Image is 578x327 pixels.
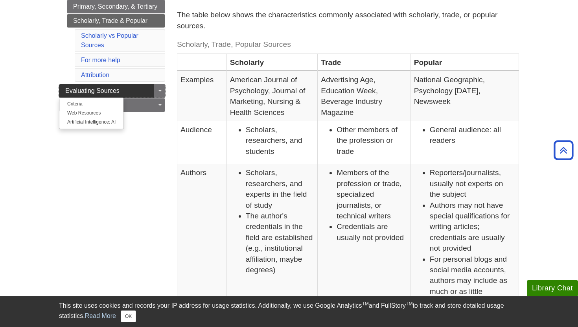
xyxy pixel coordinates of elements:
[177,36,519,54] caption: Scholarly, Trade, Popular Sources
[59,109,123,118] a: Web Resources
[527,280,578,296] button: Library Chat
[81,32,138,48] a: Scholarly vs Popular Sources
[177,164,227,315] td: Authors
[226,71,318,121] td: American Journal of Psychology, Journal of Marketing, Nursing & Health Sciences
[430,167,515,200] li: Reporters/journalists, usually not experts on the subject
[59,118,123,127] a: Artificial Intelligence: AI
[430,124,515,146] li: General audience: all readers
[85,312,116,319] a: Read More
[337,124,407,157] li: Other members of the profession or trade
[67,14,165,28] a: Scholarly, Trade & Popular
[59,100,123,109] a: Criteria
[226,54,318,71] th: Scholarly
[59,301,519,322] div: This site uses cookies and records your IP address for usage statistics. Additionally, we use Goo...
[337,167,407,221] li: Members of the profession or trade, specialized journalists, or technical writers
[65,87,120,94] span: Evaluating Sources
[246,211,315,275] li: The author's credentials in the field are established (e.g., institutional affiliation, maybe deg...
[59,84,165,98] a: Evaluating Sources
[121,310,136,322] button: Close
[430,200,515,254] li: Authors may not have special qualifications for writing articles; credentials are usually not pro...
[337,221,407,243] li: Credentials are usually not provided
[177,121,227,164] td: Audience
[410,54,519,71] th: Popular
[406,301,412,307] sup: TM
[246,124,315,157] li: Scholars, researchers, and students
[246,167,315,211] li: Scholars, researchers, and experts in the field of study
[177,9,519,32] p: The table below shows the characteristics commonly associated with scholarly, trade, or popular s...
[318,71,410,121] td: Advertising Age, Education Week, Beverage Industry Magazine
[177,71,227,121] td: Examples
[362,301,368,307] sup: TM
[430,254,515,308] li: For personal blogs and social media accounts, authors may include as much or as little informatio...
[551,145,576,155] a: Back to Top
[410,71,519,121] td: National Geographic, Psychology [DATE], Newsweek
[81,57,120,63] a: For more help
[318,54,410,71] th: Trade
[81,72,109,78] a: Attribution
